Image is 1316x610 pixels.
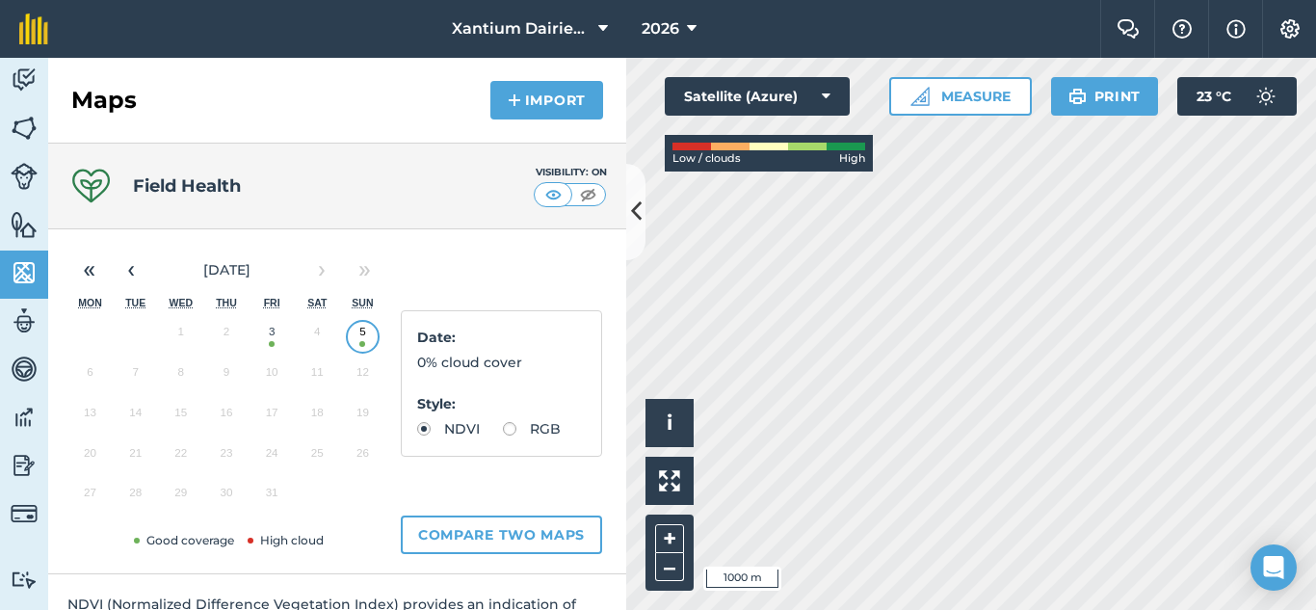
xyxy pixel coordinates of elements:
button: 1 October 2025 [158,316,203,357]
button: [DATE] [152,249,301,291]
button: 11 October 2025 [295,357,340,397]
button: 14 October 2025 [113,397,158,438]
div: Visibility: On [534,165,607,180]
img: fieldmargin Logo [19,13,48,44]
button: 15 October 2025 [158,397,203,438]
span: [DATE] [203,261,250,278]
button: » [343,249,385,291]
button: 17 October 2025 [250,397,295,438]
span: 23 ° C [1197,77,1231,116]
button: 24 October 2025 [250,438,295,478]
img: svg+xml;base64,PHN2ZyB4bWxucz0iaHR0cDovL3d3dy53My5vcmcvMjAwMC9zdmciIHdpZHRoPSIxOSIgaGVpZ2h0PSIyNC... [1068,85,1087,108]
button: 26 October 2025 [340,438,385,478]
img: Ruler icon [910,87,930,106]
button: 18 October 2025 [295,397,340,438]
button: 5 October 2025 [340,316,385,357]
button: i [645,399,694,447]
span: High [839,150,865,168]
button: 31 October 2025 [250,477,295,517]
button: 27 October 2025 [67,477,113,517]
img: svg+xml;base64,PD94bWwgdmVyc2lvbj0iMS4wIiBlbmNvZGluZz0idXRmLTgiPz4KPCEtLSBHZW5lcmF0b3I6IEFkb2JlIE... [1247,77,1285,116]
img: Four arrows, one pointing top left, one top right, one bottom right and the last bottom left [659,470,680,491]
span: Xantium Dairies [GEOGRAPHIC_DATA] [452,17,591,40]
div: Open Intercom Messenger [1250,544,1297,591]
button: 3 October 2025 [250,316,295,357]
img: svg+xml;base64,PHN2ZyB4bWxucz0iaHR0cDovL3d3dy53My5vcmcvMjAwMC9zdmciIHdpZHRoPSIxNyIgaGVpZ2h0PSIxNy... [1226,17,1246,40]
abbr: Monday [78,297,102,308]
span: Good coverage [130,533,234,547]
img: svg+xml;base64,PD94bWwgdmVyc2lvbj0iMS4wIiBlbmNvZGluZz0idXRmLTgiPz4KPCEtLSBHZW5lcmF0b3I6IEFkb2JlIE... [11,451,38,480]
abbr: Sunday [352,297,373,308]
img: svg+xml;base64,PD94bWwgdmVyc2lvbj0iMS4wIiBlbmNvZGluZz0idXRmLTgiPz4KPCEtLSBHZW5lcmF0b3I6IEFkb2JlIE... [11,355,38,384]
button: 12 October 2025 [340,357,385,397]
button: – [655,553,684,581]
img: svg+xml;base64,PHN2ZyB4bWxucz0iaHR0cDovL3d3dy53My5vcmcvMjAwMC9zdmciIHdpZHRoPSI1NiIgaGVpZ2h0PSI2MC... [11,210,38,239]
img: svg+xml;base64,PHN2ZyB4bWxucz0iaHR0cDovL3d3dy53My5vcmcvMjAwMC9zdmciIHdpZHRoPSI1MCIgaGVpZ2h0PSI0MC... [576,185,600,204]
button: + [655,524,684,553]
span: Low / clouds [672,150,741,168]
h4: Field Health [133,172,241,199]
abbr: Friday [264,297,280,308]
button: › [301,249,343,291]
h2: Maps [71,85,137,116]
abbr: Wednesday [170,297,194,308]
img: A cog icon [1278,19,1302,39]
label: NDVI [417,422,480,436]
button: 20 October 2025 [67,438,113,478]
span: i [667,411,672,435]
img: svg+xml;base64,PD94bWwgdmVyc2lvbj0iMS4wIiBlbmNvZGluZz0idXRmLTgiPz4KPCEtLSBHZW5lcmF0b3I6IEFkb2JlIE... [11,403,38,432]
button: Measure [889,77,1032,116]
button: 6 October 2025 [67,357,113,397]
button: 25 October 2025 [295,438,340,478]
img: svg+xml;base64,PHN2ZyB4bWxucz0iaHR0cDovL3d3dy53My5vcmcvMjAwMC9zdmciIHdpZHRoPSI1NiIgaGVpZ2h0PSI2MC... [11,114,38,143]
p: 0% cloud cover [417,352,586,373]
abbr: Saturday [307,297,327,308]
img: svg+xml;base64,PD94bWwgdmVyc2lvbj0iMS4wIiBlbmNvZGluZz0idXRmLTgiPz4KPCEtLSBHZW5lcmF0b3I6IEFkb2JlIE... [11,66,38,94]
abbr: Tuesday [125,297,145,308]
img: A question mark icon [1171,19,1194,39]
button: ‹ [110,249,152,291]
button: 13 October 2025 [67,397,113,438]
img: svg+xml;base64,PD94bWwgdmVyc2lvbj0iMS4wIiBlbmNvZGluZz0idXRmLTgiPz4KPCEtLSBHZW5lcmF0b3I6IEFkb2JlIE... [11,306,38,335]
button: 21 October 2025 [113,438,158,478]
abbr: Thursday [216,297,237,308]
button: Satellite (Azure) [665,77,850,116]
button: 23 °C [1177,77,1297,116]
button: 23 October 2025 [203,438,249,478]
span: High cloud [244,533,324,547]
img: svg+xml;base64,PHN2ZyB4bWxucz0iaHR0cDovL3d3dy53My5vcmcvMjAwMC9zdmciIHdpZHRoPSI1NiIgaGVpZ2h0PSI2MC... [11,258,38,287]
button: 30 October 2025 [203,477,249,517]
button: 10 October 2025 [250,357,295,397]
button: 28 October 2025 [113,477,158,517]
button: 7 October 2025 [113,357,158,397]
img: svg+xml;base64,PHN2ZyB4bWxucz0iaHR0cDovL3d3dy53My5vcmcvMjAwMC9zdmciIHdpZHRoPSI1MCIgaGVpZ2h0PSI0MC... [541,185,566,204]
button: 2 October 2025 [203,316,249,357]
button: 22 October 2025 [158,438,203,478]
button: Print [1051,77,1159,116]
strong: Date : [417,329,456,346]
img: svg+xml;base64,PD94bWwgdmVyc2lvbj0iMS4wIiBlbmNvZGluZz0idXRmLTgiPz4KPCEtLSBHZW5lcmF0b3I6IEFkb2JlIE... [11,163,38,190]
button: « [67,249,110,291]
img: Two speech bubbles overlapping with the left bubble in the forefront [1117,19,1140,39]
button: 4 October 2025 [295,316,340,357]
img: svg+xml;base64,PHN2ZyB4bWxucz0iaHR0cDovL3d3dy53My5vcmcvMjAwMC9zdmciIHdpZHRoPSIxNCIgaGVpZ2h0PSIyNC... [508,89,521,112]
button: 8 October 2025 [158,357,203,397]
button: 16 October 2025 [203,397,249,438]
img: svg+xml;base64,PD94bWwgdmVyc2lvbj0iMS4wIiBlbmNvZGluZz0idXRmLTgiPz4KPCEtLSBHZW5lcmF0b3I6IEFkb2JlIE... [11,500,38,527]
img: svg+xml;base64,PD94bWwgdmVyc2lvbj0iMS4wIiBlbmNvZGluZz0idXRmLTgiPz4KPCEtLSBHZW5lcmF0b3I6IEFkb2JlIE... [11,570,38,589]
button: Compare two maps [401,516,602,554]
button: Import [490,81,603,119]
label: RGB [503,422,561,436]
span: 2026 [642,17,679,40]
button: 9 October 2025 [203,357,249,397]
strong: Style : [417,395,456,412]
button: 19 October 2025 [340,397,385,438]
button: 29 October 2025 [158,477,203,517]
